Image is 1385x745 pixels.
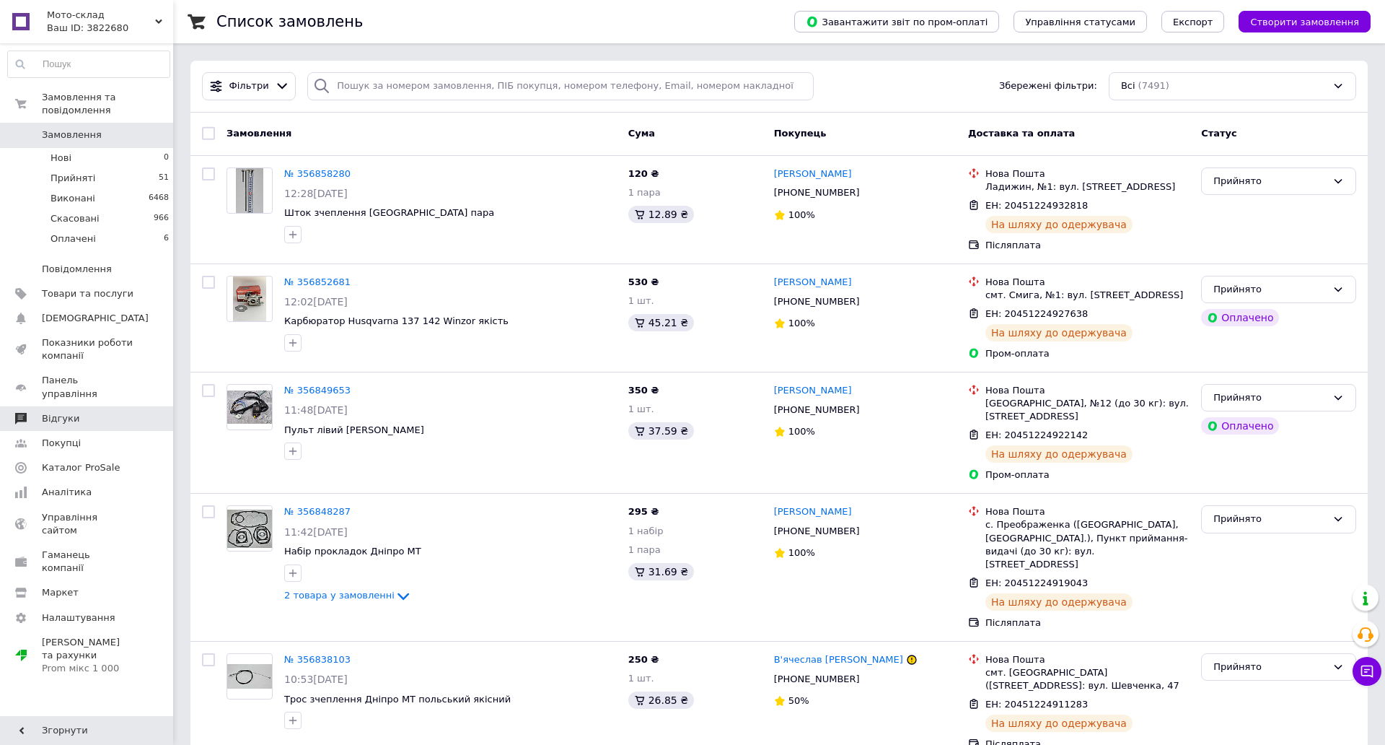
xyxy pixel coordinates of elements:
span: (7491) [1138,80,1169,91]
span: Налаштування [42,611,115,624]
a: № 356858280 [284,168,351,179]
div: Прийнято [1213,282,1327,297]
span: Завантажити звіт по пром-оплаті [806,15,988,28]
div: Оплачено [1201,417,1279,435]
span: ЕН: 20451224932818 [985,200,1088,211]
span: 51 [159,172,169,185]
a: Фото товару [227,384,273,430]
div: 31.69 ₴ [628,563,694,580]
a: В'ячеслав [PERSON_NAME] [774,653,903,667]
span: 12:28[DATE] [284,188,348,199]
span: Гаманець компанії [42,549,133,575]
div: [PHONE_NUMBER] [771,522,863,541]
a: Фото товару [227,276,273,322]
span: Скасовані [50,212,100,225]
span: 1 пара [628,544,661,555]
span: Товари та послуги [42,287,133,300]
span: [PERSON_NAME] та рахунки [42,636,133,676]
span: Мото-склад [47,9,155,22]
div: На шляху до одержувача [985,715,1133,732]
div: 37.59 ₴ [628,422,694,440]
div: Prom мікс 1 000 [42,662,133,675]
img: Фото товару [233,276,267,321]
span: Доставка та оплата [968,128,1075,139]
span: 295 ₴ [628,506,659,517]
a: Карбюратор Husqvarna 137 142 Winzor якість [284,315,509,326]
span: Каталог ProSale [42,461,120,474]
span: Показники роботи компанії [42,336,133,362]
span: [DEMOGRAPHIC_DATA] [42,312,149,325]
div: Нова Пошта [985,167,1190,180]
div: Ваш ID: 3822680 [47,22,173,35]
div: Пром-оплата [985,469,1190,482]
button: Створити замовлення [1239,11,1371,32]
span: Експорт [1173,17,1213,27]
a: Фото товару [227,653,273,700]
span: Статус [1201,128,1237,139]
img: Фото товару [227,391,272,424]
div: 45.21 ₴ [628,314,694,331]
span: Повідомлення [42,263,112,276]
a: № 356849653 [284,385,351,396]
span: 10:53[DATE] [284,674,348,685]
span: Збережені фільтри: [999,79,1097,93]
button: Чат з покупцем [1353,657,1381,686]
span: 11:42[DATE] [284,526,348,538]
span: Покупець [774,128,827,139]
a: Фото товару [227,505,273,552]
div: На шляху до одержувача [985,216,1133,233]
div: Прийнято [1213,391,1327,406]
span: ЕН: 20451224927638 [985,308,1088,319]
img: Фото товару [227,664,272,689]
span: Виконані [50,192,95,205]
span: 100% [788,426,815,437]
div: Оплачено [1201,309,1279,326]
div: с. Преображенка ([GEOGRAPHIC_DATA], [GEOGRAPHIC_DATA].), Пункт приймання-видачі (до 30 кг): вул. ... [985,518,1190,571]
span: 12:02[DATE] [284,296,348,308]
a: № 356838103 [284,654,351,665]
a: Набір прокладок Дніпро МТ [284,546,421,557]
span: Пульт лівий [PERSON_NAME] [284,424,424,435]
div: Нова Пошта [985,653,1190,666]
span: 1 шт. [628,673,654,684]
div: На шляху до одержувача [985,593,1133,611]
div: Нова Пошта [985,384,1190,397]
span: 11:48[DATE] [284,404,348,416]
span: Замовлення [42,128,102,141]
span: ЕН: 20451224919043 [985,578,1088,588]
button: Управління статусами [1014,11,1147,32]
span: Панель управління [42,374,133,400]
div: Нова Пошта [985,505,1190,518]
a: № 356848287 [284,506,351,517]
div: На шляху до одержувача [985,445,1133,463]
span: 1 пара [628,187,661,198]
a: Фото товару [227,167,273,214]
div: Ладижин, №1: вул. [STREET_ADDRESS] [985,180,1190,193]
input: Пошук за номером замовлення, ПІБ покупця, номером телефону, Email, номером накладної [307,72,814,100]
span: 50% [788,695,809,706]
span: 0 [164,152,169,165]
span: Створити замовлення [1250,17,1359,27]
span: Управління сайтом [42,511,133,537]
div: [PHONE_NUMBER] [771,183,863,202]
span: 1 набір [628,526,664,536]
div: Післяплата [985,617,1190,629]
div: Прийнято [1213,512,1327,527]
span: Замовлення та повідомлення [42,91,173,117]
span: Замовлення [227,128,291,139]
span: 350 ₴ [628,385,659,396]
span: 100% [788,318,815,328]
span: ЕН: 20451224911283 [985,699,1088,710]
span: Прийняті [50,172,95,185]
div: 12.89 ₴ [628,206,694,223]
div: Прийнято [1213,174,1327,189]
a: Трос зчеплення Дніпро МТ польський якісний [284,694,511,705]
span: 100% [788,547,815,558]
a: [PERSON_NAME] [774,276,852,289]
span: Аналітика [42,486,92,499]
span: Cума [628,128,655,139]
div: На шляху до одержувача [985,324,1133,341]
span: 250 ₴ [628,654,659,665]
